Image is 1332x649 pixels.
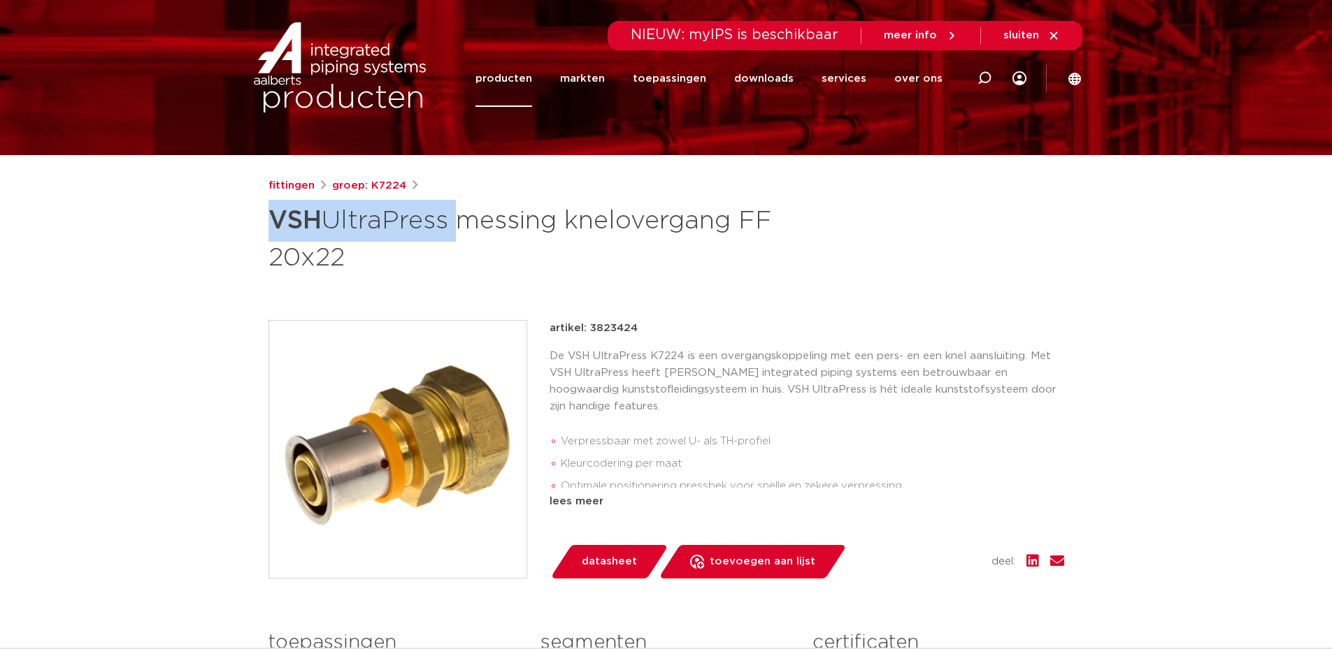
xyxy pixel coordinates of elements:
[884,29,958,42] a: meer info
[884,30,937,41] span: meer info
[710,550,815,573] span: toevoegen aan lijst
[268,200,794,275] h1: UltraPress messing knelovergang FF 20x22
[894,50,943,107] a: over ons
[268,208,322,233] strong: VSH
[991,553,1015,570] span: deel:
[734,50,794,107] a: downloads
[631,28,838,42] span: NIEUW: myIPS is beschikbaar
[561,430,1064,453] li: Verpressbaar met zowel U- als TH-profiel
[268,177,315,194] a: fittingen
[550,545,668,578] a: datasheet
[633,50,706,107] a: toepassingen
[475,50,532,107] a: producten
[475,50,943,107] nav: Menu
[582,550,637,573] span: datasheet
[550,493,1064,510] div: lees meer
[550,348,1064,415] p: De VSH UltraPress K7224 is een overgangskoppeling met een pers- en een knel aansluiting. Met VSH ...
[269,321,527,578] img: Product Image for VSH UltraPress messing knelovergang FF 20x22
[561,453,1064,475] li: Kleurcodering per maat
[550,320,638,337] p: artikel: 3823424
[332,177,406,194] a: groep: K7224
[560,50,605,107] a: markten
[1003,30,1039,41] span: sluiten
[561,475,1064,497] li: Optimale positionering pressbek voor snelle en zekere verpressing
[1003,29,1060,42] a: sluiten
[822,50,866,107] a: services
[1012,50,1026,107] div: my IPS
